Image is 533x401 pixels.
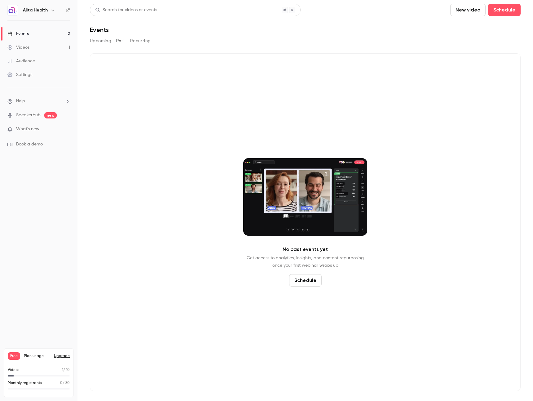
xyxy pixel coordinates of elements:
p: / 30 [60,380,70,386]
span: 0 [60,381,63,385]
div: Videos [7,44,29,51]
button: Upgrade [54,354,70,359]
p: / 10 [62,367,70,373]
span: What's new [16,126,39,132]
button: New video [450,4,486,16]
p: No past events yet [283,246,328,253]
h1: Events [90,26,109,33]
p: Get access to analytics, insights, and content repurposing once your first webinar wraps up [247,254,364,269]
li: help-dropdown-opener [7,98,70,105]
p: Monthly registrants [8,380,42,386]
span: Free [8,352,20,360]
button: Past [116,36,125,46]
h6: Alita Health [23,7,48,13]
span: new [44,112,57,118]
span: Plan usage [24,354,50,359]
div: Audience [7,58,35,64]
span: 1 [62,368,63,372]
button: Recurring [130,36,151,46]
button: Schedule [289,274,322,287]
p: Videos [8,367,20,373]
a: SpeakerHub [16,112,41,118]
span: Help [16,98,25,105]
button: Schedule [488,4,521,16]
button: Upcoming [90,36,111,46]
span: Book a demo [16,141,43,148]
img: Alita Health [8,5,18,15]
div: Settings [7,72,32,78]
div: Events [7,31,29,37]
div: Search for videos or events [95,7,157,13]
